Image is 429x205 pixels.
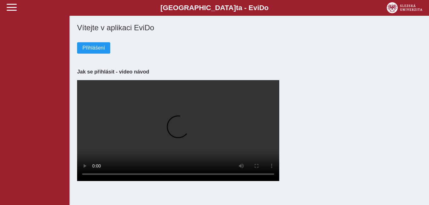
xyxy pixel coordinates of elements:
[387,2,422,13] img: logo_web_su.png
[77,42,110,54] button: Přihlášení
[19,4,410,12] b: [GEOGRAPHIC_DATA] a - Evi
[82,45,105,51] span: Přihlášení
[259,4,264,12] span: D
[264,4,269,12] span: o
[77,23,421,32] h1: Vítejte v aplikaci EviDo
[236,4,238,12] span: t
[77,69,421,75] h3: Jak se přihlásit - video návod
[77,80,279,181] video: Your browser does not support the video tag.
